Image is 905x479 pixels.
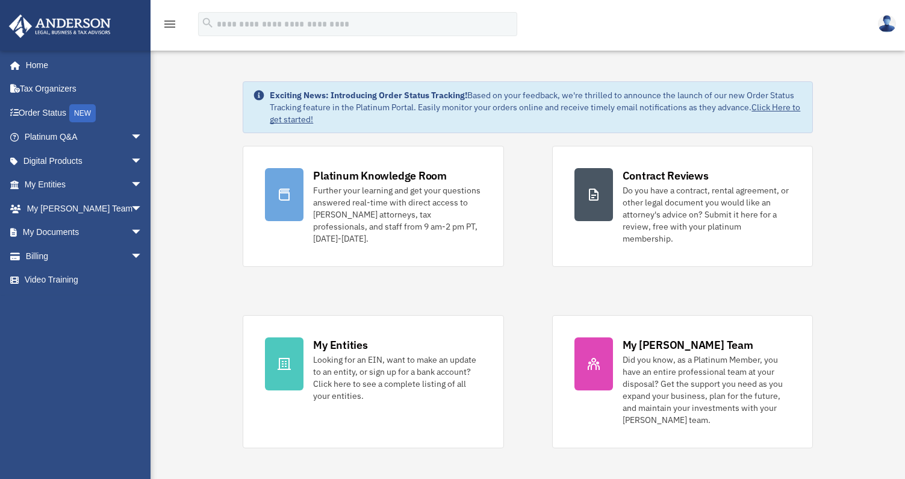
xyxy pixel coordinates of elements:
[131,149,155,174] span: arrow_drop_down
[201,16,214,30] i: search
[8,125,161,149] a: Platinum Q&Aarrow_drop_down
[131,125,155,150] span: arrow_drop_down
[552,315,813,448] a: My [PERSON_NAME] Team Did you know, as a Platinum Member, you have an entire professional team at...
[313,184,481,245] div: Further your learning and get your questions answered real-time with direct access to [PERSON_NAM...
[8,268,161,292] a: Video Training
[623,337,753,352] div: My [PERSON_NAME] Team
[313,354,481,402] div: Looking for an EIN, want to make an update to an entity, or sign up for a bank account? Click her...
[163,17,177,31] i: menu
[8,244,161,268] a: Billingarrow_drop_down
[131,173,155,198] span: arrow_drop_down
[313,337,367,352] div: My Entities
[163,21,177,31] a: menu
[131,221,155,245] span: arrow_drop_down
[270,90,467,101] strong: Exciting News: Introducing Order Status Tracking!
[270,89,802,125] div: Based on your feedback, we're thrilled to announce the launch of our new Order Status Tracking fe...
[8,173,161,197] a: My Entitiesarrow_drop_down
[8,101,161,125] a: Order StatusNEW
[8,53,155,77] a: Home
[8,77,161,101] a: Tax Organizers
[8,196,161,221] a: My [PERSON_NAME] Teamarrow_drop_down
[5,14,114,38] img: Anderson Advisors Platinum Portal
[623,184,791,245] div: Do you have a contract, rental agreement, or other legal document you would like an attorney's ad...
[8,221,161,245] a: My Documentsarrow_drop_down
[131,196,155,221] span: arrow_drop_down
[623,354,791,426] div: Did you know, as a Platinum Member, you have an entire professional team at your disposal? Get th...
[878,15,896,33] img: User Pic
[623,168,709,183] div: Contract Reviews
[131,244,155,269] span: arrow_drop_down
[8,149,161,173] a: Digital Productsarrow_drop_down
[243,315,503,448] a: My Entities Looking for an EIN, want to make an update to an entity, or sign up for a bank accoun...
[552,146,813,267] a: Contract Reviews Do you have a contract, rental agreement, or other legal document you would like...
[270,102,800,125] a: Click Here to get started!
[313,168,447,183] div: Platinum Knowledge Room
[243,146,503,267] a: Platinum Knowledge Room Further your learning and get your questions answered real-time with dire...
[69,104,96,122] div: NEW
